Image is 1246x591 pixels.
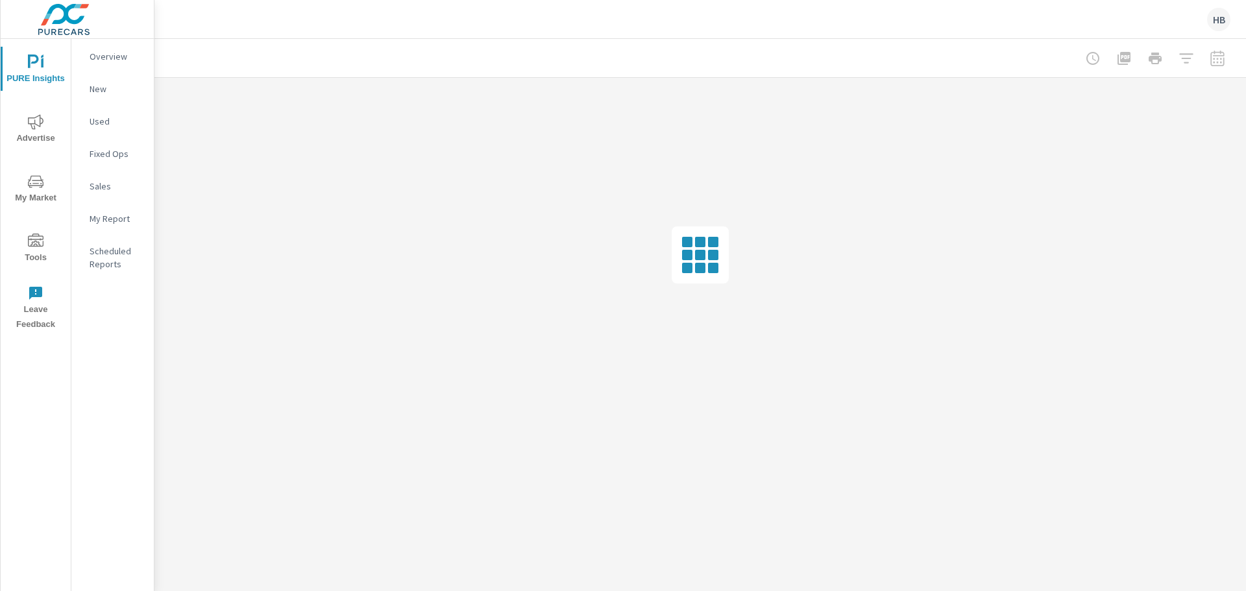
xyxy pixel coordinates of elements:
div: New [71,79,154,99]
div: Used [71,112,154,131]
p: My Report [90,212,143,225]
p: Overview [90,50,143,63]
div: Fixed Ops [71,144,154,163]
p: Scheduled Reports [90,245,143,271]
div: HB [1207,8,1230,31]
div: My Report [71,209,154,228]
p: Sales [90,180,143,193]
div: Overview [71,47,154,66]
span: Advertise [5,114,67,146]
span: Leave Feedback [5,285,67,332]
div: Scheduled Reports [71,241,154,274]
span: PURE Insights [5,54,67,86]
span: My Market [5,174,67,206]
div: nav menu [1,39,71,337]
p: Fixed Ops [90,147,143,160]
p: Used [90,115,143,128]
div: Sales [71,176,154,196]
span: Tools [5,234,67,265]
p: New [90,82,143,95]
